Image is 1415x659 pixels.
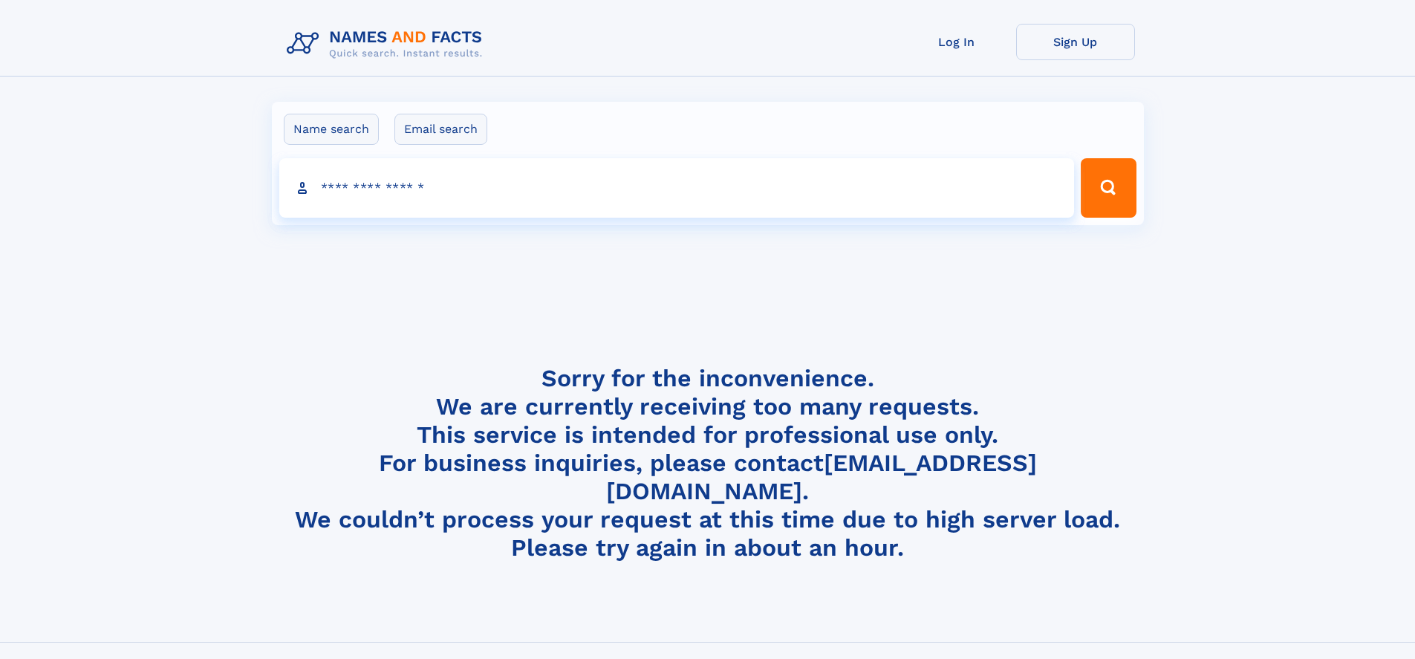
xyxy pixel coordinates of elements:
[279,158,1075,218] input: search input
[606,449,1037,505] a: [EMAIL_ADDRESS][DOMAIN_NAME]
[897,24,1016,60] a: Log In
[281,24,495,64] img: Logo Names and Facts
[1081,158,1136,218] button: Search Button
[1016,24,1135,60] a: Sign Up
[281,364,1135,562] h4: Sorry for the inconvenience. We are currently receiving too many requests. This service is intend...
[284,114,379,145] label: Name search
[394,114,487,145] label: Email search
